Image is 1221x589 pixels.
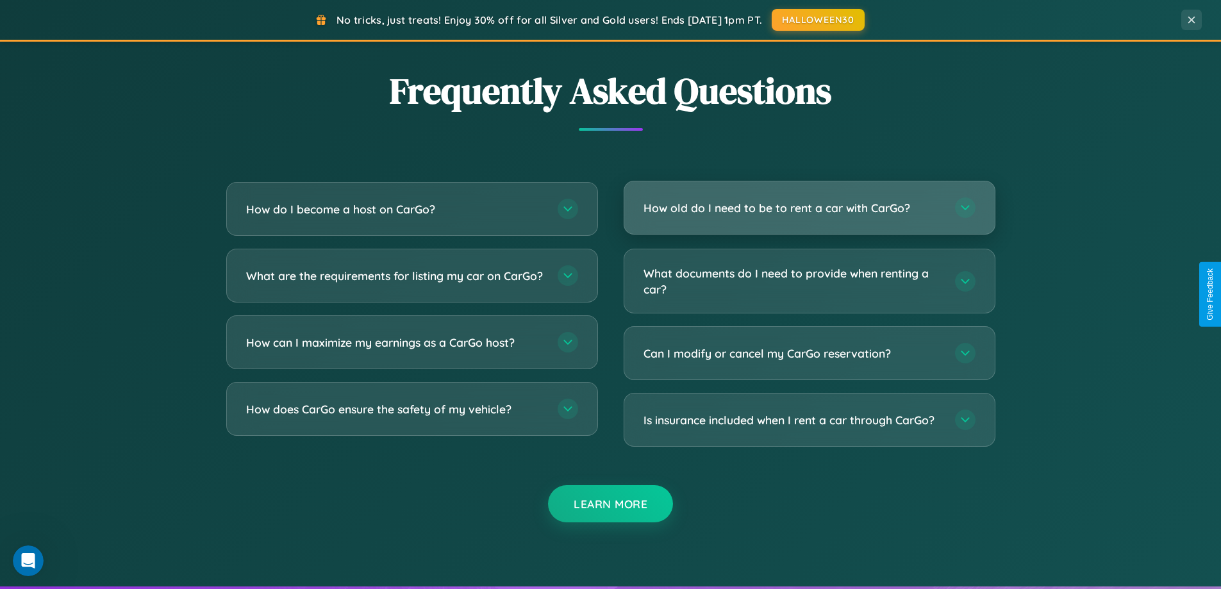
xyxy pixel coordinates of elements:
[246,401,545,417] h3: How does CarGo ensure the safety of my vehicle?
[246,335,545,351] h3: How can I maximize my earnings as a CarGo host?
[772,9,865,31] button: HALLOWEEN30
[336,13,762,26] span: No tricks, just treats! Enjoy 30% off for all Silver and Gold users! Ends [DATE] 1pm PT.
[246,268,545,284] h3: What are the requirements for listing my car on CarGo?
[644,412,942,428] h3: Is insurance included when I rent a car through CarGo?
[644,345,942,361] h3: Can I modify or cancel my CarGo reservation?
[13,545,44,576] iframe: Intercom live chat
[226,66,995,115] h2: Frequently Asked Questions
[246,201,545,217] h3: How do I become a host on CarGo?
[548,485,673,522] button: Learn More
[644,265,942,297] h3: What documents do I need to provide when renting a car?
[644,200,942,216] h3: How old do I need to be to rent a car with CarGo?
[1206,269,1215,320] div: Give Feedback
